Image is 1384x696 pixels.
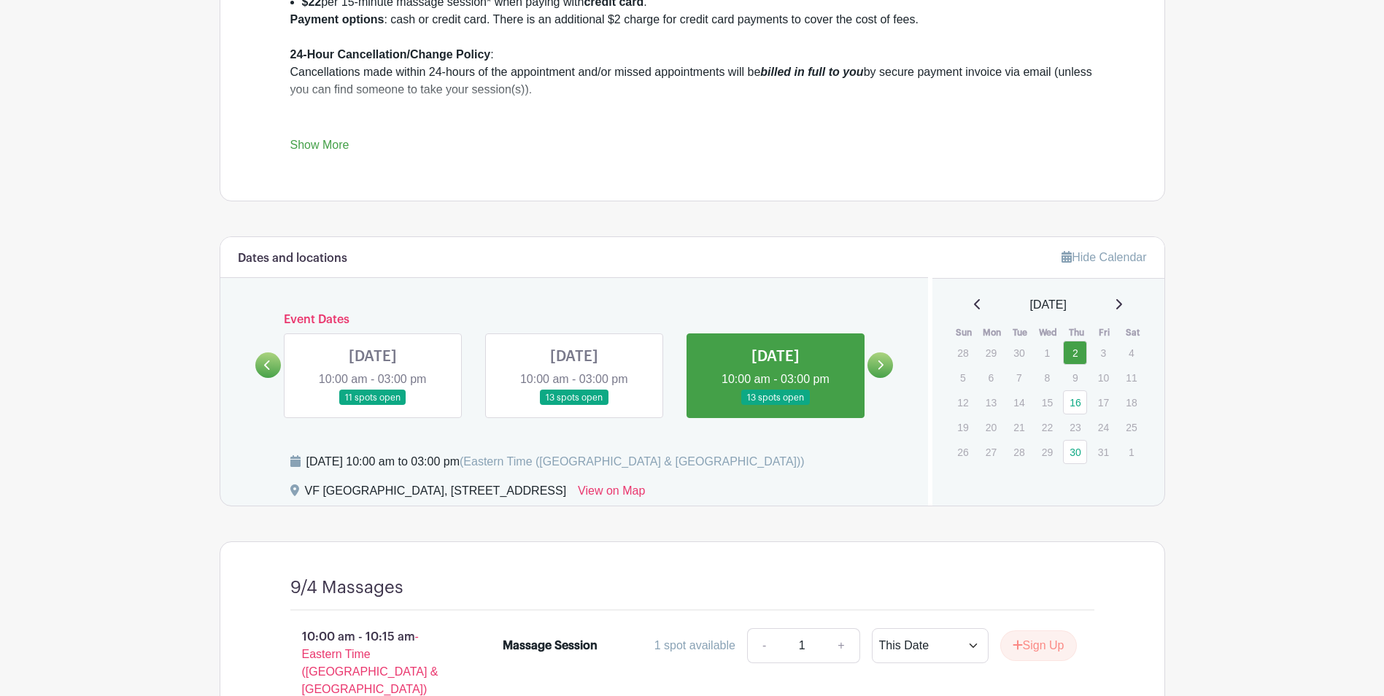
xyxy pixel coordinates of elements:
[1007,441,1031,463] p: 28
[1062,325,1091,340] th: Thu
[1006,325,1035,340] th: Tue
[1091,325,1119,340] th: Fri
[306,453,805,471] div: [DATE] 10:00 am to 03:00 pm
[1063,390,1087,414] a: 16
[979,341,1003,364] p: 29
[1007,416,1031,438] p: 21
[1063,416,1087,438] p: 23
[979,366,1003,389] p: 6
[1063,366,1087,389] p: 9
[1091,366,1116,389] p: 10
[823,628,859,663] a: +
[1030,296,1067,314] span: [DATE]
[1063,341,1087,365] a: 2
[1035,441,1059,463] p: 29
[1035,416,1059,438] p: 22
[951,341,975,364] p: 28
[1091,416,1116,438] p: 24
[1063,440,1087,464] a: 30
[1091,391,1116,414] p: 17
[1091,341,1116,364] p: 3
[1119,391,1143,414] p: 18
[747,628,781,663] a: -
[1062,251,1146,263] a: Hide Calendar
[1118,325,1147,340] th: Sat
[1119,416,1143,438] p: 25
[1000,630,1077,661] button: Sign Up
[578,482,645,506] a: View on Map
[760,66,863,78] em: billed in full to you
[1035,325,1063,340] th: Wed
[290,577,403,598] h4: 9/4 Massages
[1007,341,1031,364] p: 30
[290,48,491,61] strong: 24-Hour Cancellation/Change Policy
[951,416,975,438] p: 19
[281,313,868,327] h6: Event Dates
[305,482,567,506] div: VF [GEOGRAPHIC_DATA], [STREET_ADDRESS]
[951,391,975,414] p: 12
[654,637,735,654] div: 1 spot available
[1119,366,1143,389] p: 11
[503,637,598,654] div: Massage Session
[1091,441,1116,463] p: 31
[1119,441,1143,463] p: 1
[979,441,1003,463] p: 27
[1007,391,1031,414] p: 14
[979,416,1003,438] p: 20
[950,325,978,340] th: Sun
[290,139,349,157] a: Show More
[1035,366,1059,389] p: 8
[951,441,975,463] p: 26
[460,455,805,468] span: (Eastern Time ([GEOGRAPHIC_DATA] & [GEOGRAPHIC_DATA]))
[978,325,1007,340] th: Mon
[1035,341,1059,364] p: 1
[951,366,975,389] p: 5
[1007,366,1031,389] p: 7
[1119,341,1143,364] p: 4
[290,11,1094,221] div: : cash or credit card. There is an additional $2 charge for credit card payments to cover the cos...
[238,252,347,266] h6: Dates and locations
[290,13,384,26] strong: Payment options
[979,391,1003,414] p: 13
[1035,391,1059,414] p: 15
